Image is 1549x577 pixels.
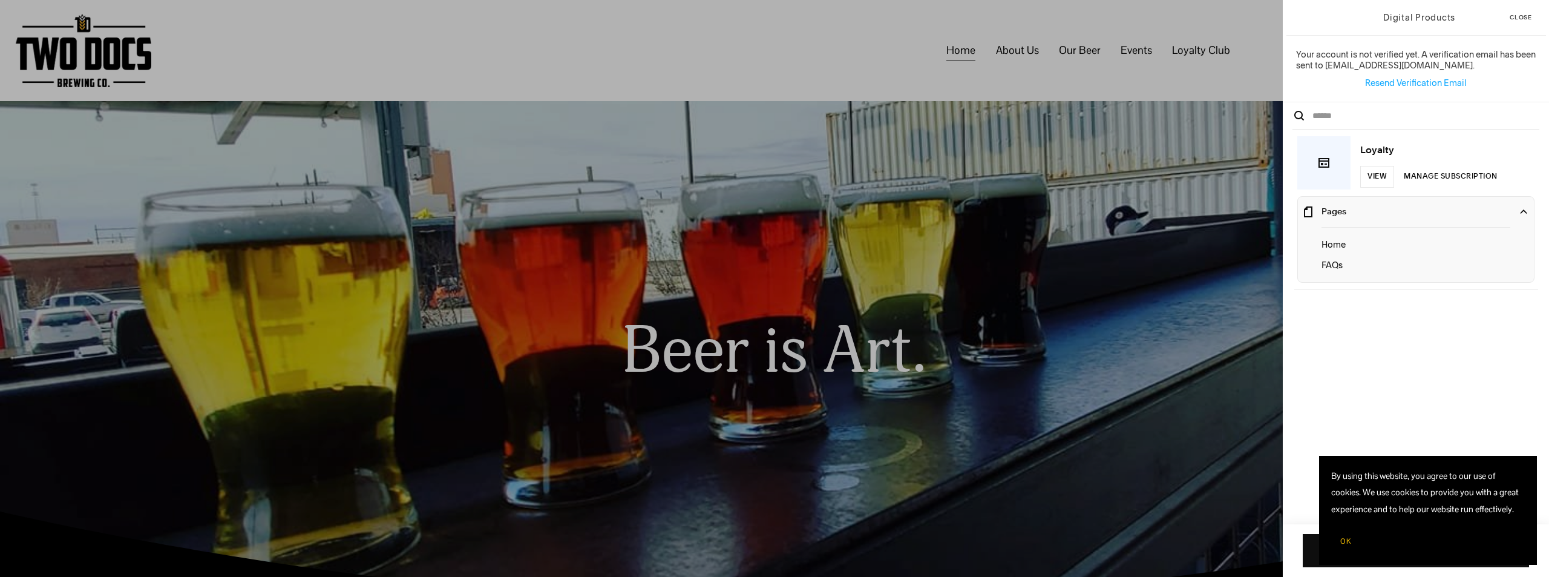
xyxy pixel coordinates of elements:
p: FAQs [1321,259,1510,272]
h2: Loyalty [1360,144,1507,157]
p: Home [1321,238,1510,251]
a: Account Settings [1303,545,1529,555]
span: manage subscription [1404,170,1498,183]
button: manage subscription [1404,166,1498,188]
button: Resend Verification Email [1365,77,1467,88]
button: Home [1321,234,1510,255]
button: OK [1331,530,1360,553]
svg: Collapse accordion [1517,205,1530,219]
a: manage subscription [1404,166,1507,188]
span: Account Settings [1377,544,1455,558]
span: View [1367,170,1387,183]
section: Cookie banner [1319,456,1537,565]
button: FAQs [1321,255,1510,275]
span: Your account is not verified yet. A verification email has been sent to [EMAIL_ADDRESS][DOMAIN_NA... [1296,49,1536,71]
span: Pages [1321,208,1346,216]
span: Close [1510,15,1532,21]
p: By using this website, you agree to our use of cookies. We use cookies to provide you with a grea... [1331,468,1525,518]
button: View [1360,166,1394,188]
button: Pages [1302,197,1530,227]
span: OK [1340,536,1351,546]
